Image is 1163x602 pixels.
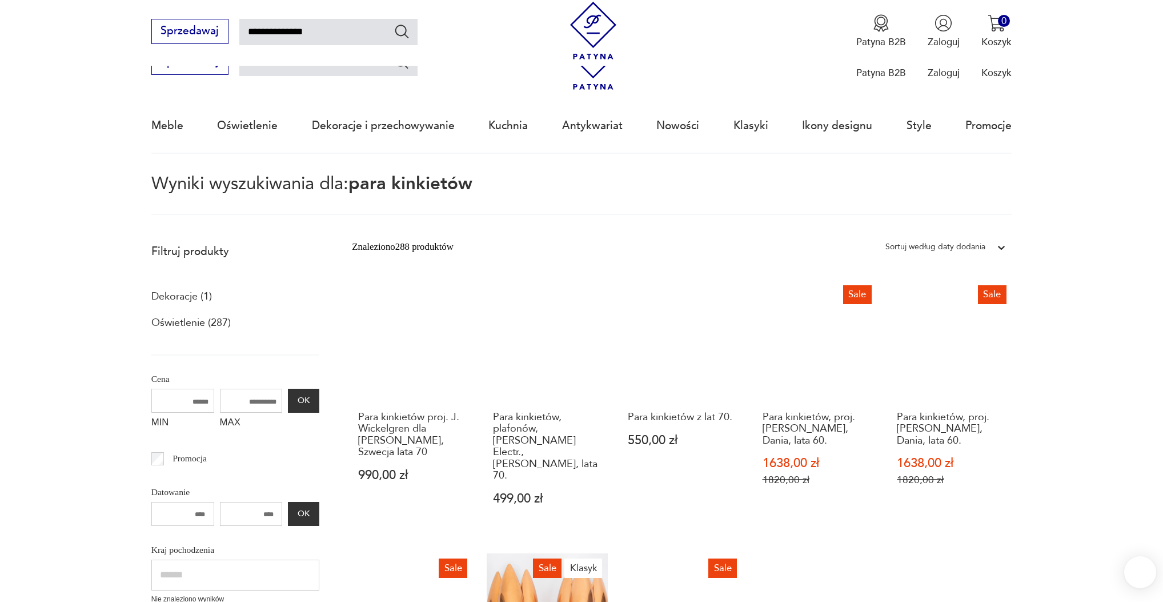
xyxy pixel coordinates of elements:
span: para kinkietów [348,172,472,196]
p: 1820,00 zł [897,474,1005,486]
p: Patyna B2B [856,66,906,79]
div: Znaleziono 288 produktów [352,240,454,254]
a: Klasyki [733,99,768,152]
a: Oświetlenie (287) [151,313,231,333]
p: Patyna B2B [856,35,906,49]
p: Datowanie [151,485,319,500]
img: Ikonka użytkownika [935,14,952,32]
p: Filtruj produkty [151,244,319,259]
h3: Para kinkietów proj. J. Wickelgren dla [PERSON_NAME], Szwecja lata 70 [358,412,467,459]
div: 0 [998,15,1010,27]
p: Cena [151,372,319,386]
a: Promocje [965,99,1012,152]
p: 550,00 zł [628,434,736,446]
button: Szukaj [394,54,410,70]
p: Kraj pochodzenia [151,543,319,557]
a: Para kinkietów proj. J. Wickelgren dla Örsjö Belysning, Szwecja lata 70Para kinkietów proj. J. Wi... [352,280,473,531]
h3: Para kinkietów, proj. [PERSON_NAME], Dania, lata 60. [763,412,871,446]
a: Kuchnia [488,99,528,152]
label: MAX [220,413,283,434]
button: 0Koszyk [981,14,1012,49]
img: Ikona medalu [872,14,890,32]
img: Ikona koszyka [988,14,1005,32]
a: Antykwariat [562,99,623,152]
p: 1638,00 zł [897,457,1005,469]
a: Ikona medaluPatyna B2B [856,14,906,49]
a: Style [907,99,932,152]
p: Koszyk [981,35,1012,49]
p: 1638,00 zł [763,457,871,469]
a: Para kinkietów z lat 70.Para kinkietów z lat 70.550,00 zł [621,280,743,531]
a: Oświetlenie [217,99,278,152]
div: Sortuj według daty dodania [885,240,985,254]
button: Patyna B2B [856,14,906,49]
a: Para kinkietów, plafonów, Knud Christensen Electr., Dania, lata 70.Para kinkietów, plafonów, [PER... [487,280,608,531]
a: SalePara kinkietów, proj. Svend Mejlstrom, Dania, lata 60.Para kinkietów, proj. [PERSON_NAME], Da... [756,280,877,531]
a: Ikony designu [802,99,872,152]
iframe: Smartsupp widget button [1124,556,1156,588]
button: OK [288,502,319,526]
p: 990,00 zł [358,469,467,481]
a: Dekoracje (1) [151,287,212,306]
h3: Para kinkietów z lat 70. [628,412,736,423]
button: OK [288,389,319,413]
a: Dekoracje i przechowywanie [312,99,455,152]
img: Patyna - sklep z meblami i dekoracjami vintage [564,2,622,59]
button: Szukaj [394,23,410,39]
a: Sprzedawaj [151,58,228,67]
label: MIN [151,413,214,434]
p: Zaloguj [928,35,960,49]
p: Koszyk [981,66,1012,79]
p: Zaloguj [928,66,960,79]
p: 1820,00 zł [763,474,871,486]
button: Sprzedawaj [151,19,228,44]
a: SalePara kinkietów, proj. Svend Mejlstrom, Dania, lata 60.Para kinkietów, proj. [PERSON_NAME], Da... [891,280,1012,531]
a: Nowości [656,99,699,152]
p: Wyniki wyszukiwania dla: [151,176,1012,215]
a: Meble [151,99,183,152]
h3: Para kinkietów, proj. [PERSON_NAME], Dania, lata 60. [897,412,1005,446]
h3: Para kinkietów, plafonów, [PERSON_NAME] Electr., [PERSON_NAME], lata 70. [493,412,601,481]
p: 499,00 zł [493,493,601,505]
p: Promocja [173,451,207,466]
a: Sprzedawaj [151,27,228,37]
button: Zaloguj [928,14,960,49]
